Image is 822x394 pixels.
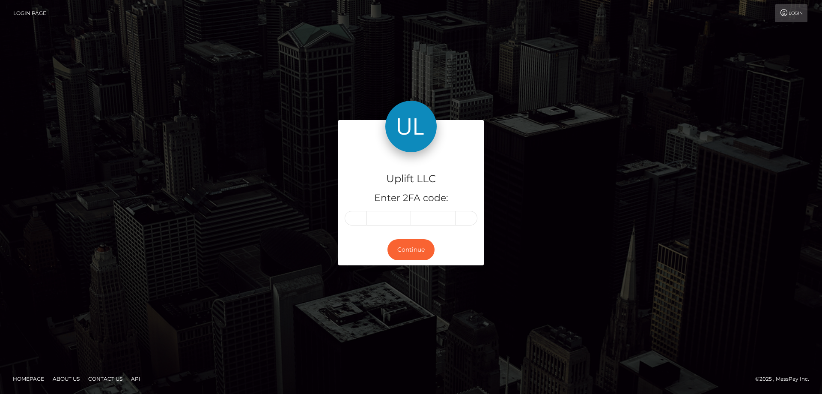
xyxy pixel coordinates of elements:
[345,171,477,186] h4: Uplift LLC
[13,4,46,22] a: Login Page
[9,372,48,385] a: Homepage
[755,374,816,384] div: © 2025 , MassPay Inc.
[128,372,144,385] a: API
[385,101,437,152] img: Uplift LLC
[775,4,807,22] a: Login
[85,372,126,385] a: Contact Us
[49,372,83,385] a: About Us
[387,239,435,260] button: Continue
[345,192,477,205] h5: Enter 2FA code:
